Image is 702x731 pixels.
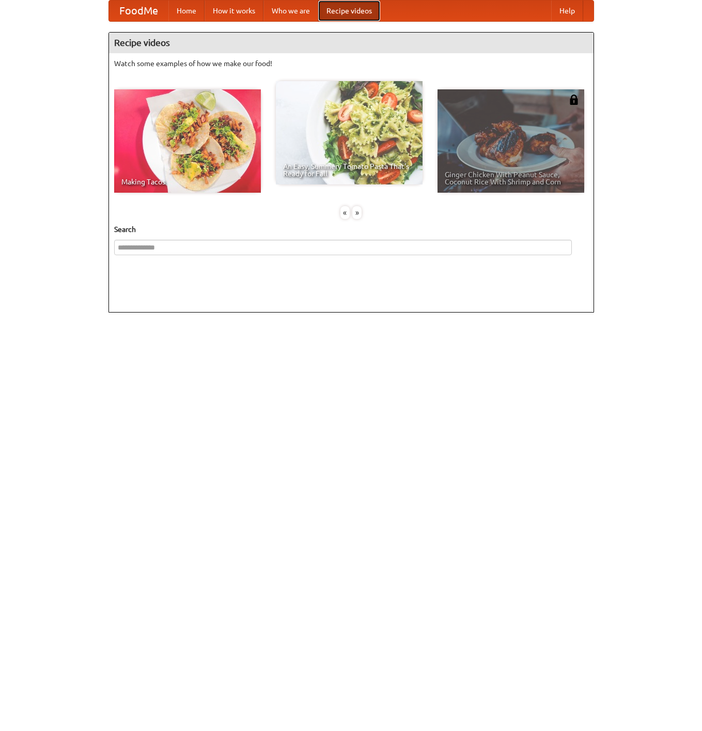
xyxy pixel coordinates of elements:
a: How it works [205,1,263,21]
h5: Search [114,224,588,235]
img: 483408.png [569,95,579,105]
span: Making Tacos [121,178,254,185]
a: Help [551,1,583,21]
a: Who we are [263,1,318,21]
a: Recipe videos [318,1,380,21]
span: An Easy, Summery Tomato Pasta That's Ready for Fall [283,163,415,177]
a: An Easy, Summery Tomato Pasta That's Ready for Fall [276,81,423,184]
p: Watch some examples of how we make our food! [114,58,588,69]
a: FoodMe [109,1,168,21]
a: Home [168,1,205,21]
a: Making Tacos [114,89,261,193]
div: « [340,206,350,219]
div: » [352,206,362,219]
h4: Recipe videos [109,33,594,53]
